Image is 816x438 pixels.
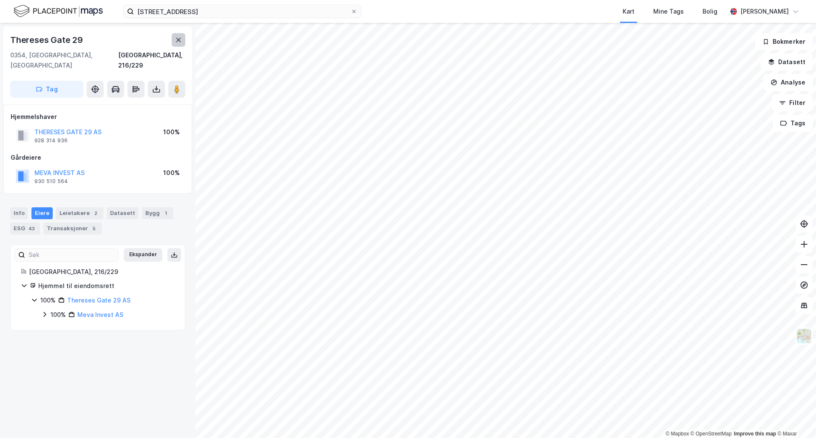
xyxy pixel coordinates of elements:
[772,94,813,111] button: Filter
[124,248,162,262] button: Ekspander
[653,6,684,17] div: Mine Tags
[11,112,185,122] div: Hjemmelshaver
[34,137,68,144] div: 928 314 936
[56,207,103,219] div: Leietakere
[25,249,118,261] input: Søk
[10,50,118,71] div: 0354, [GEOGRAPHIC_DATA], [GEOGRAPHIC_DATA]
[40,295,56,305] div: 100%
[34,178,68,185] div: 930 510 564
[773,397,816,438] iframe: Chat Widget
[118,50,185,71] div: [GEOGRAPHIC_DATA], 216/229
[734,431,776,437] a: Improve this map
[38,281,175,291] div: Hjemmel til eiendomsrett
[773,397,816,438] div: Kontrollprogram for chat
[27,224,37,233] div: 43
[43,223,102,235] div: Transaksjoner
[10,33,85,47] div: Thereses Gate 29
[755,33,813,50] button: Bokmerker
[161,209,170,218] div: 1
[31,207,53,219] div: Eiere
[29,267,175,277] div: [GEOGRAPHIC_DATA], 216/229
[740,6,789,17] div: [PERSON_NAME]
[91,209,100,218] div: 2
[10,81,83,98] button: Tag
[10,207,28,219] div: Info
[77,311,123,318] a: Meva Invest AS
[90,224,98,233] div: 5
[11,153,185,163] div: Gårdeiere
[691,431,732,437] a: OpenStreetMap
[134,5,351,18] input: Søk på adresse, matrikkel, gårdeiere, leietakere eller personer
[666,431,689,437] a: Mapbox
[163,127,180,137] div: 100%
[773,115,813,132] button: Tags
[51,310,66,320] div: 100%
[10,223,40,235] div: ESG
[142,207,173,219] div: Bygg
[763,74,813,91] button: Analyse
[623,6,635,17] div: Kart
[703,6,717,17] div: Bolig
[796,328,812,344] img: Z
[14,4,103,19] img: logo.f888ab2527a4732fd821a326f86c7f29.svg
[67,297,130,304] a: Thereses Gate 29 AS
[761,54,813,71] button: Datasett
[107,207,139,219] div: Datasett
[163,168,180,178] div: 100%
